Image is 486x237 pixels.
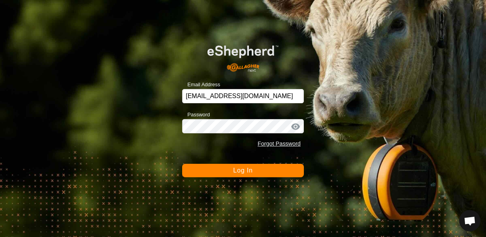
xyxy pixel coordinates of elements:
button: Log In [182,164,304,177]
input: Email Address [182,89,304,103]
div: Open chat [459,210,480,231]
img: E-shepherd Logo [194,35,292,77]
label: Email Address [182,81,220,89]
span: Log In [233,167,252,174]
label: Password [182,111,210,119]
a: Forgot Password [258,140,301,147]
